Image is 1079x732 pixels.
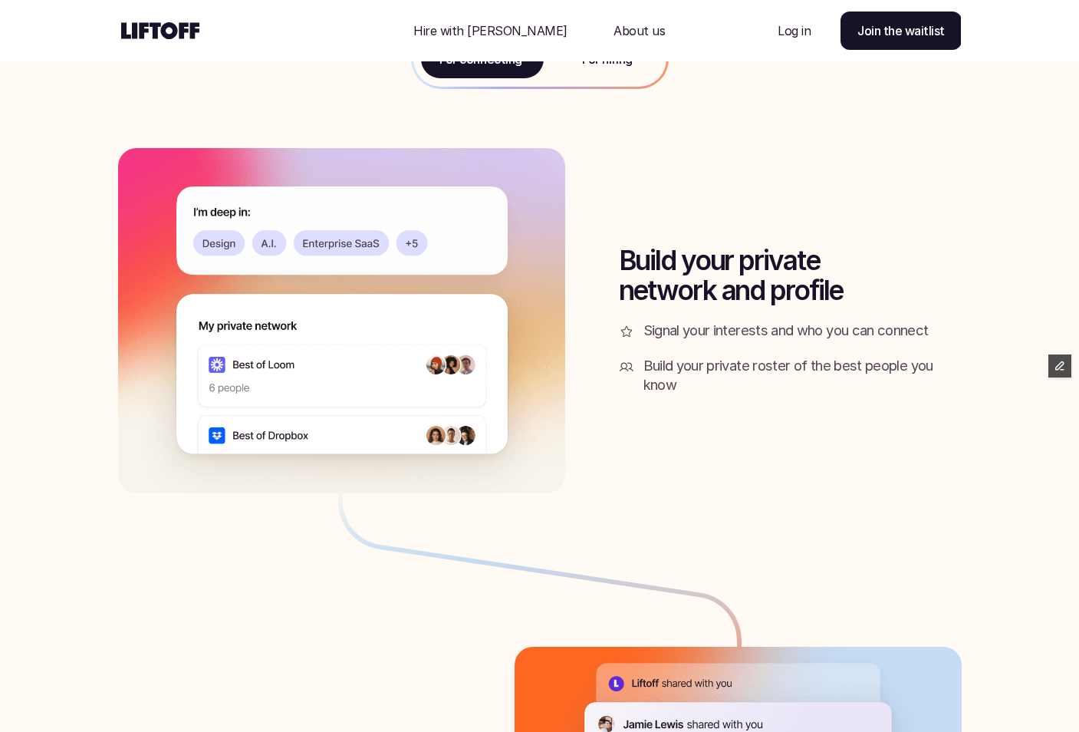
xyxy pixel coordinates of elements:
[614,21,665,40] p: About us
[395,12,586,49] a: Nav Link
[595,12,683,49] a: Nav Link
[778,21,811,40] p: Log in
[619,246,962,305] h3: Build your private network and profile
[643,356,962,396] p: Build your private roster of the best people you know
[759,12,829,49] a: Nav Link
[643,321,962,341] p: Signal your interests and who you can connect
[857,21,945,40] p: Join the waitlist
[413,21,567,40] p: Hire with [PERSON_NAME]
[841,12,962,50] a: Join the waitlist
[1048,354,1071,378] button: Edit Framer Content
